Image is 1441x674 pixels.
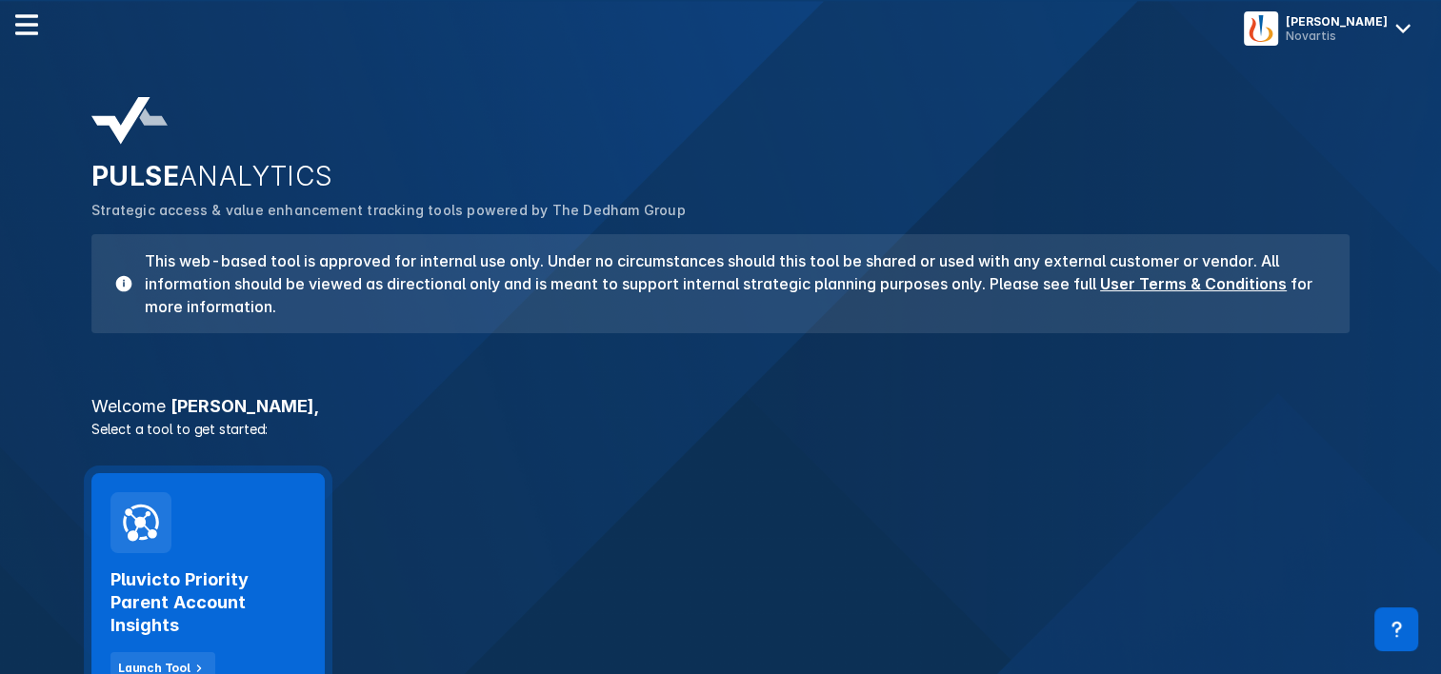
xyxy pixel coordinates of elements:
[15,13,38,36] img: menu--horizontal.svg
[1286,14,1388,29] div: [PERSON_NAME]
[1286,29,1388,43] div: Novartis
[1374,607,1418,651] div: Contact Support
[1100,274,1287,293] a: User Terms & Conditions
[91,200,1350,221] p: Strategic access & value enhancement tracking tools powered by The Dedham Group
[110,568,306,637] h2: Pluvicto Priority Parent Account Insights
[80,419,1361,439] p: Select a tool to get started:
[133,249,1327,318] h3: This web-based tool is approved for internal use only. Under no circumstances should this tool be...
[91,160,1350,192] h2: PULSE
[80,398,1361,415] h3: [PERSON_NAME] ,
[91,97,168,145] img: pulse-analytics-logo
[179,160,333,192] span: ANALYTICS
[91,396,166,416] span: Welcome
[1248,15,1274,42] img: menu button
